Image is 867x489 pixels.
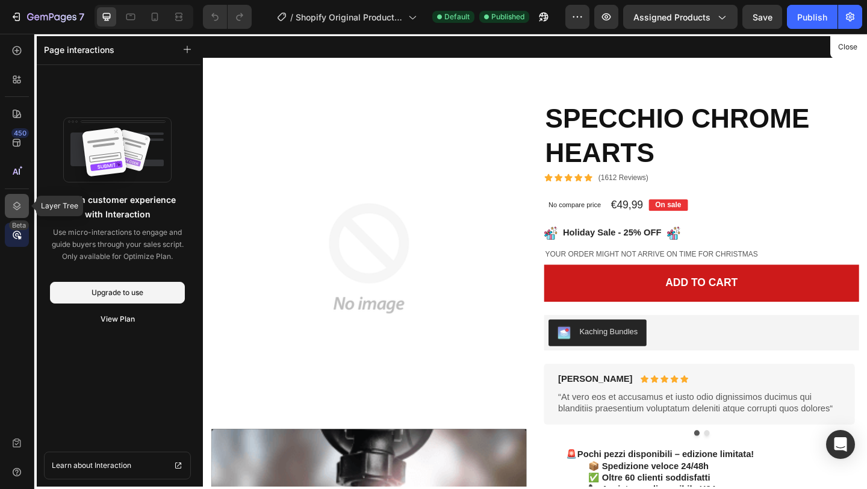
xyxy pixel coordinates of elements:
[11,128,29,138] div: 450
[9,220,29,230] div: Beta
[444,11,470,22] span: Default
[753,12,772,22] span: Save
[296,11,403,23] span: Shopify Original Product Template
[787,5,837,29] button: Publish
[52,459,131,472] span: Learn about Interaction
[826,430,855,459] div: Open Intercom Messenger
[742,5,782,29] button: Save
[491,11,524,22] span: Published
[50,226,185,251] p: Use micro-interactions to engage and guide buyers through your sales script.
[203,5,252,29] div: Undo/Redo
[833,39,862,56] button: Close
[52,193,182,222] p: Enrich customer experience with Interaction
[79,10,84,24] p: 7
[50,251,185,263] p: Only available for Optimize Plan.
[623,5,738,29] button: Assigned Products
[44,43,114,56] p: Page interactions
[50,308,185,330] button: View Plan
[797,11,827,23] div: Publish
[203,34,867,489] iframe: Design area
[5,5,90,29] button: 7
[50,282,185,304] button: Upgrade to use
[633,11,710,23] span: Assigned Products
[92,287,143,298] div: Upgrade to use
[290,11,293,23] span: /
[101,314,135,325] div: View Plan
[44,452,191,479] a: Learn about Interaction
